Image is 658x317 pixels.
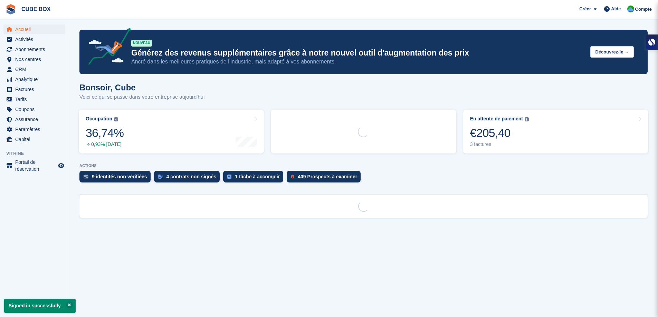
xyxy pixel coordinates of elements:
div: 409 Prospects à examiner [298,174,357,179]
a: menu [3,44,65,54]
img: Cube Box [627,6,634,12]
span: Créer [579,6,591,12]
a: menu [3,65,65,74]
span: Analytique [15,75,57,84]
a: menu [3,105,65,114]
a: 409 Prospects à examiner [287,171,364,186]
a: menu [3,95,65,104]
a: menu [3,85,65,94]
a: 9 identités non vérifiées [79,171,154,186]
a: Boutique d'aperçu [57,161,65,170]
a: Occupation 36,74% 0,93% [DATE] [79,110,264,153]
a: menu [3,75,65,84]
span: Portail de réservation [15,159,57,172]
span: Abonnements [15,44,57,54]
p: Ancré dans les meilleures pratiques de l’industrie, mais adapté à vos abonnements. [131,58,585,66]
span: Tarifs [15,95,57,104]
div: 0,93% [DATE] [86,141,124,147]
p: Signed in successfully. [4,299,76,313]
a: menu [3,125,65,134]
div: €205,40 [470,126,529,140]
span: Assurance [15,115,57,124]
p: Générez des revenus supplémentaires grâce à notre nouvel outil d'augmentation des prix [131,48,585,58]
a: menu [3,34,65,44]
div: 3 factures [470,141,529,147]
span: Accueil [15,24,57,34]
img: contract_signature_icon-13c848040528278c33f63329250d36e43548de30e8caae1d1a13099fd9432cc5.svg [158,175,163,179]
img: icon-info-grey-7440780725fd019a000dd9b08b2336e03edf1995a4989e88bcd33f0948082b44.svg [525,117,529,121]
span: Coupons [15,105,57,114]
div: 4 contrats non signés [166,174,217,179]
a: menu [3,55,65,64]
div: NOUVEAU [131,40,152,47]
span: Factures [15,85,57,94]
p: ACTIONS [79,164,648,168]
div: 1 tâche à accomplir [235,174,280,179]
a: En attente de paiement €205,40 3 factures [463,110,648,153]
span: Vitrine [6,150,69,157]
a: 4 contrats non signés [154,171,223,186]
h1: Bonsoir, Cube [79,83,204,92]
img: icon-info-grey-7440780725fd019a000dd9b08b2336e03edf1995a4989e88bcd33f0948082b44.svg [114,117,118,121]
div: 9 identités non vérifiées [92,174,147,179]
a: menu [3,159,65,172]
img: task-75834270c22a3079a89374b754ae025e5fb1db73e45f91037f5363f120a921f8.svg [227,175,231,179]
div: Occupation [86,116,112,122]
div: 36,74% [86,126,124,140]
a: menu [3,24,65,34]
span: Paramètres [15,125,57,134]
span: Activités [15,34,57,44]
p: Voici ce qui se passe dans votre entreprise aujourd'hui [79,93,204,101]
img: prospect-51fa495bee0391a8d652442698ab0144808aea92771e9ea1ae160a38d050c398.svg [291,175,294,179]
a: menu [3,135,65,144]
a: CUBE BOX [19,3,53,15]
div: En attente de paiement [470,116,523,122]
img: price-adjustments-announcement-icon-8257ccfd72463d97f412b2fc003d46551f7dbcb40ab6d574587a9cd5c0d94... [83,28,131,67]
button: Découvrez-le → [590,46,634,58]
img: verify_identity-adf6edd0f0f0b5bbfe63781bf79b02c33cf7c696d77639b501bdc392416b5a36.svg [84,175,88,179]
span: Capital [15,135,57,144]
a: menu [3,115,65,124]
a: 1 tâche à accomplir [223,171,287,186]
span: CRM [15,65,57,74]
span: Nos centres [15,55,57,64]
span: Aide [611,6,621,12]
img: stora-icon-8386f47178a22dfd0bd8f6a31ec36ba5ce8667c1dd55bd0f319d3a0aa187defe.svg [6,4,16,14]
span: Compte [635,6,652,13]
